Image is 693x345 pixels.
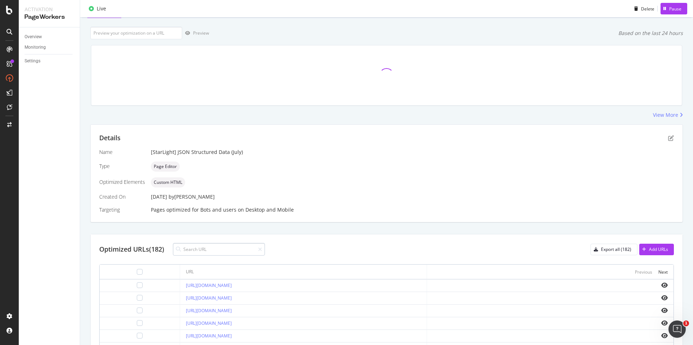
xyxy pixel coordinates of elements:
i: eye [661,282,668,288]
div: Pause [669,5,681,12]
i: eye [661,320,668,326]
span: Custom HTML [154,180,182,185]
a: View More [653,111,683,119]
i: eye [661,333,668,339]
div: Overview [25,33,42,41]
div: Export all (182) [601,246,631,252]
div: [StarLight] JSON Structured Data (July) [151,149,674,156]
div: Add URLs [649,246,668,252]
input: Search URL [173,243,265,256]
button: Delete [631,3,654,14]
div: Next [658,269,668,275]
div: Delete [641,5,654,12]
button: Add URLs [639,244,674,255]
div: PageWorkers [25,13,74,21]
a: Monitoring [25,44,75,51]
iframe: Intercom live chat [668,320,686,338]
div: Previous [635,269,652,275]
div: Details [99,133,121,143]
span: Page Editor [154,164,177,169]
div: View More [653,111,678,119]
a: [URL][DOMAIN_NAME] [186,295,232,301]
div: neutral label [151,177,185,187]
a: Settings [25,57,75,65]
a: Overview [25,33,75,41]
div: Pages optimized for on [151,206,674,213]
div: neutral label [151,162,180,172]
a: [URL][DOMAIN_NAME] [186,320,232,326]
div: by [PERSON_NAME] [169,193,215,200]
div: Type [99,163,145,170]
div: Monitoring [25,44,46,51]
i: eye [661,308,668,313]
div: Desktop and Mobile [245,206,294,213]
button: Export all (182) [590,244,637,255]
div: Name [99,149,145,156]
div: Targeting [99,206,145,213]
div: pen-to-square [668,135,674,141]
button: Previous [635,267,652,276]
a: [URL][DOMAIN_NAME] [186,333,232,339]
div: Optimized URLs (182) [99,245,164,254]
div: Activation [25,6,74,13]
div: Optimized Elements [99,178,145,186]
input: Preview your optimization on a URL [90,27,182,39]
div: Based on the last 24 hours [618,30,683,37]
div: Settings [25,57,40,65]
div: Bots and users [200,206,236,213]
i: eye [661,295,668,301]
button: Pause [661,3,687,14]
span: 1 [683,320,689,326]
button: Next [658,267,668,276]
div: Preview [193,30,209,36]
div: [DATE] [151,193,674,200]
div: Live [97,5,106,12]
div: URL [186,269,194,275]
div: Created On [99,193,145,200]
a: [URL][DOMAIN_NAME] [186,308,232,314]
button: Preview [182,27,209,39]
a: [URL][DOMAIN_NAME] [186,282,232,288]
